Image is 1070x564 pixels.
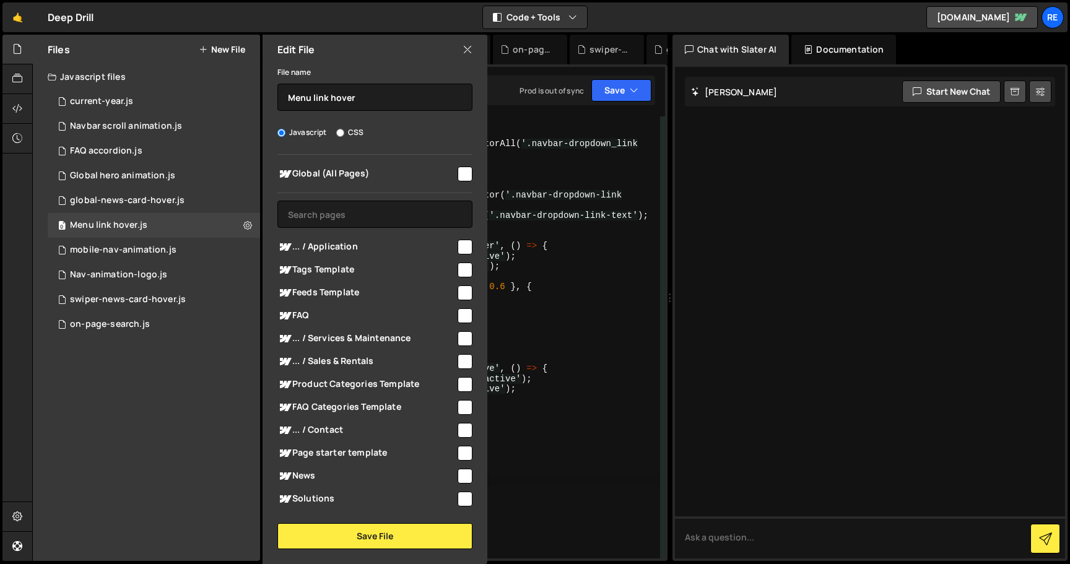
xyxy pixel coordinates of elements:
div: Documentation [791,35,896,64]
div: 17275/47877.js [48,139,260,163]
span: 0 [58,222,66,232]
span: Feeds Template [277,285,456,300]
div: Nav-animation-logo.js [70,269,167,280]
div: Navbar scroll animation.js [70,121,182,132]
span: Page starter template [277,446,456,461]
label: File name [277,66,311,79]
div: 17275/47875.js [48,89,260,114]
span: FAQ Categories Template [277,400,456,415]
div: Prod is out of sync [520,85,584,96]
div: 17275/47885.js [48,188,260,213]
button: Code + Tools [483,6,587,28]
div: 17275/47881.js [48,262,260,287]
button: New File [199,45,245,54]
div: Menu link hover.js [48,213,260,238]
div: Menu link hover.js [70,220,147,231]
a: [DOMAIN_NAME] [926,6,1038,28]
div: FAQ accordion.js [70,145,142,157]
h2: [PERSON_NAME] [691,86,777,98]
span: Global (All Pages) [277,167,456,181]
input: Search pages [277,201,472,228]
span: ... / Services & Maintenance [277,331,456,346]
label: CSS [336,126,363,139]
h2: Files [48,43,70,56]
div: global-news-card-hover.js [70,195,185,206]
div: Javascript files [33,64,260,89]
div: swiper-news-card-hover.js [589,43,629,56]
div: global-news-card-hover.js [666,43,706,56]
label: Javascript [277,126,327,139]
span: FAQ [277,308,456,323]
div: 17275/47957.js [48,114,260,139]
span: ... / Sales & Rentals [277,354,456,369]
a: 🤙 [2,2,33,32]
input: Name [277,84,472,111]
span: ... / Contact [277,423,456,438]
div: Chat with Slater AI [672,35,789,64]
button: Start new chat [902,80,1001,103]
div: on-page-search.js [513,43,552,56]
input: CSS [336,129,344,137]
div: 17275/47880.js [48,312,260,337]
div: current-year.js [70,96,133,107]
input: Javascript [277,129,285,137]
div: Deep Drill [48,10,94,25]
span: ... / Application [277,240,456,254]
a: Re [1042,6,1064,28]
span: Tags Template [277,262,456,277]
div: on-page-search.js [70,319,150,330]
button: Save [591,79,651,102]
span: News [277,469,456,484]
div: Global hero animation.js [70,170,175,181]
div: swiper-news-card-hover.js [70,294,186,305]
div: 17275/47883.js [48,238,260,262]
div: 17275/47886.js [48,163,260,188]
div: 17275/47884.js [48,287,260,312]
button: Save File [277,523,472,549]
span: Product Categories Template [277,377,456,392]
h2: Edit File [277,43,315,56]
span: Solutions [277,492,456,506]
div: mobile-nav-animation.js [70,245,176,256]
